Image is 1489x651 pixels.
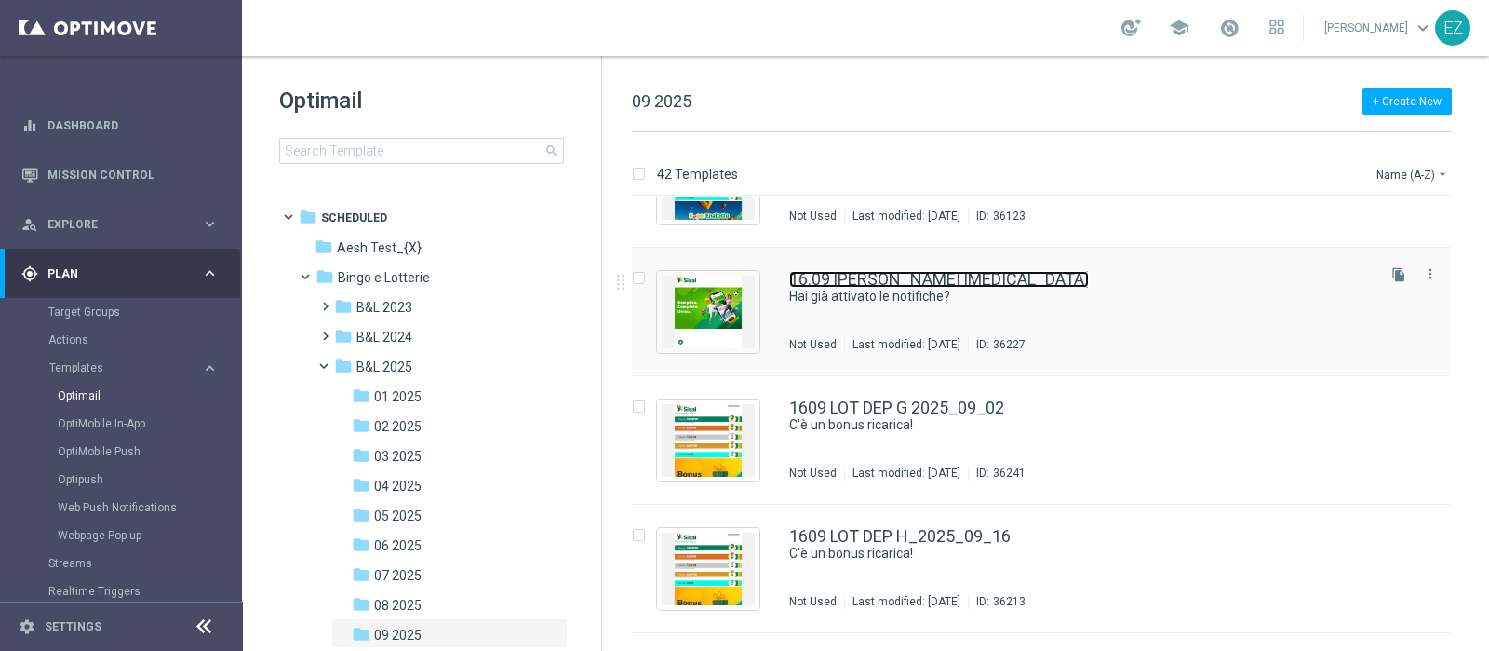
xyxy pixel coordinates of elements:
[845,209,968,224] div: Last modified: [DATE]
[374,448,422,465] span: 03 2025
[58,388,194,403] a: Optimail
[374,508,422,524] span: 05 2025
[1375,163,1452,185] button: Name (A-Z)arrow_drop_down
[993,594,1026,609] div: 36213
[544,143,559,158] span: search
[789,337,837,352] div: Not Used
[338,269,430,286] span: Bingo e Lotterie
[49,362,182,373] span: Templates
[1413,18,1433,38] span: keyboard_arrow_down
[334,357,353,375] i: folder
[356,299,412,316] span: B&L 2023
[58,382,240,410] div: Optimail
[789,545,1372,563] div: C'è un bonus ricarica!
[337,239,422,256] span: Aesh Test_{X}
[58,444,194,459] a: OptiMobile Push
[315,267,334,286] i: folder
[356,359,412,375] span: B&L 2025
[315,237,333,256] i: folder
[49,362,201,373] div: Templates
[48,584,194,599] a: Realtime Triggers
[58,500,194,515] a: Web Push Notifications
[968,209,1026,224] div: ID:
[789,466,837,481] div: Not Used
[20,118,220,133] div: equalizer Dashboard
[48,354,240,549] div: Templates
[48,326,240,354] div: Actions
[20,168,220,183] div: Mission Control
[48,556,194,571] a: Streams
[20,217,220,232] button: person_search Explore keyboard_arrow_right
[374,537,422,554] span: 06 2025
[632,91,691,111] span: 09 2025
[48,577,240,605] div: Realtime Triggers
[279,138,564,164] input: Search Template
[352,416,370,435] i: folder
[19,618,35,635] i: settings
[374,597,422,614] span: 08 2025
[845,337,968,352] div: Last modified: [DATE]
[58,438,240,466] div: OptiMobile Push
[1322,14,1435,42] a: [PERSON_NAME]keyboard_arrow_down
[1362,88,1452,115] button: + Create New
[662,404,755,477] img: 36241.jpeg
[352,565,370,584] i: folder
[299,208,317,226] i: folder
[48,549,240,577] div: Streams
[374,418,422,435] span: 02 2025
[201,215,219,233] i: keyboard_arrow_right
[993,337,1026,352] div: 36227
[21,101,219,150] div: Dashboard
[789,288,1329,305] a: Hai già attivato le notifiche?
[352,625,370,644] i: folder
[352,387,370,405] i: folder
[58,466,240,494] div: Optipush
[1421,263,1440,285] button: more_vert
[352,506,370,524] i: folder
[21,265,38,282] i: gps_fixed
[58,494,240,522] div: Web Push Notifications
[789,528,1011,545] a: 1609 LOT DEP H_2025_09_16
[58,528,194,543] a: Webpage Pop-up
[47,219,201,230] span: Explore
[21,265,201,282] div: Plan
[352,476,370,495] i: folder
[279,86,564,115] h1: Optimail
[657,166,738,183] p: 42 Templates
[993,209,1026,224] div: 36123
[1169,18,1189,38] span: school
[356,329,412,346] span: B&L 2024
[21,117,38,134] i: equalizer
[374,478,422,495] span: 04 2025
[48,305,194,319] a: Target Groups
[789,416,1372,434] div: C'è un bonus ricarica!
[1391,267,1406,282] i: file_copy
[789,288,1372,305] div: Hai già attivato le notifiche?
[352,446,370,465] i: folder
[58,416,194,431] a: OptiMobile In-App
[58,522,240,549] div: Webpage Pop-up
[1435,167,1450,182] i: arrow_drop_down
[789,545,1329,563] a: C'è un bonus ricarica!
[374,627,422,644] span: 09 2025
[789,400,1004,416] a: 1609 LOT DEP G 2025_09_02
[662,533,755,605] img: 36213.jpeg
[21,216,38,233] i: person_search
[789,594,837,609] div: Not Used
[613,505,1485,633] div: Press SPACE to select this row.
[334,297,353,316] i: folder
[845,594,968,609] div: Last modified: [DATE]
[48,332,194,347] a: Actions
[47,150,219,199] a: Mission Control
[662,276,755,348] img: 36227.jpeg
[201,359,219,377] i: keyboard_arrow_right
[789,271,1089,288] a: 16.09 [PERSON_NAME] [MEDICAL_DATA]
[45,621,101,632] a: Settings
[20,266,220,281] button: gps_fixed Plan keyboard_arrow_right
[845,466,968,481] div: Last modified: [DATE]
[993,466,1026,481] div: 36241
[374,567,422,584] span: 07 2025
[47,268,201,279] span: Plan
